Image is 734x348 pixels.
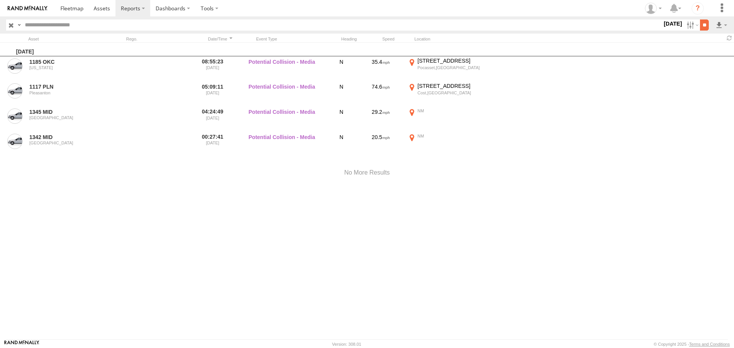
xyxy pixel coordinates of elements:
div: [US_STATE] [29,65,104,70]
label: Search Filter Options [684,19,700,31]
a: Visit our Website [4,340,39,348]
label: Click to View Event Location [407,83,502,106]
label: 00:27:41 [DATE] [198,133,227,156]
div: 29.2 [358,107,404,131]
div: N [328,83,355,106]
label: Search Query [16,19,22,31]
div: N [328,107,355,131]
div: [STREET_ADDRESS] [417,83,501,89]
div: Click to Sort [206,36,235,42]
div: [STREET_ADDRESS] [417,57,501,64]
label: Click to View Event Location [407,107,502,131]
div: Version: 308.01 [332,342,361,346]
a: 1345 MID [29,108,104,115]
label: Potential Collision - Media [248,83,325,106]
img: rand-logo.svg [8,6,47,11]
label: 05:09:11 [DATE] [198,83,227,106]
a: 1117 PLN [29,83,104,90]
label: Potential Collision - Media [248,107,325,131]
label: Potential Collision - Media [248,133,325,156]
label: 08:55:23 [DATE] [198,57,227,81]
div: 35.4 [358,57,404,81]
div: Pocasset,[GEOGRAPHIC_DATA] [417,65,501,70]
div: N [328,57,355,81]
i: ? [692,2,704,15]
label: [DATE] [662,19,684,28]
div: © Copyright 2025 - [654,342,730,346]
div: N [328,133,355,156]
label: Click to View Event Location [407,57,502,81]
div: NM [417,133,501,139]
div: [GEOGRAPHIC_DATA] [29,115,104,120]
label: 04:24:49 [DATE] [198,107,227,131]
label: Potential Collision - Media [248,57,325,81]
div: Pleasanton [29,91,104,95]
div: NM [417,108,501,113]
label: Click to View Event Location [407,133,502,156]
div: 20.5 [358,133,404,156]
div: Cost,[GEOGRAPHIC_DATA] [417,90,501,95]
div: [GEOGRAPHIC_DATA] [29,141,104,145]
div: 74.6 [358,83,404,106]
a: 1185 OKC [29,58,104,65]
a: Terms and Conditions [689,342,730,346]
a: 1342 MID [29,134,104,141]
label: Export results as... [715,19,728,31]
span: Refresh [725,34,734,42]
div: Randy Yohe [642,3,664,14]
